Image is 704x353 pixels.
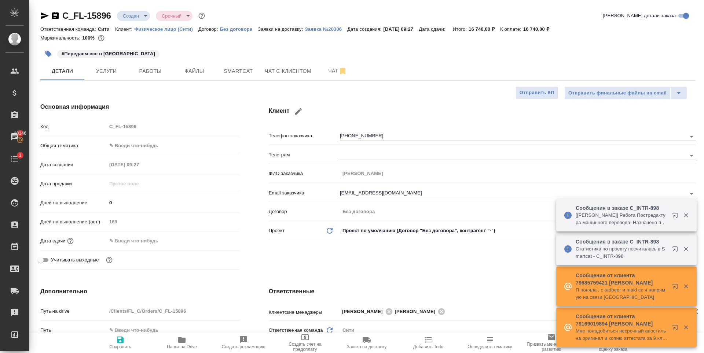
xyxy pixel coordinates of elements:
[686,131,697,142] button: Open
[678,324,693,331] button: Закрыть
[221,67,256,76] span: Smartcat
[107,235,171,246] input: ✎ Введи что-нибудь
[395,307,448,316] div: [PERSON_NAME]
[516,86,558,99] button: Отправить КП
[115,26,134,32] p: Клиент:
[603,12,676,19] span: [PERSON_NAME] детали заказа
[40,287,239,296] h4: Дополнительно
[686,151,697,161] button: Open
[397,332,459,353] button: Добавить Todo
[107,216,239,227] input: Пустое поле
[340,168,696,179] input: Пустое поле
[109,344,131,349] span: Сохранить
[107,159,171,170] input: Пустое поле
[269,103,696,120] h4: Клиент
[82,35,96,41] p: 100%
[338,67,347,75] svg: Отписаться
[40,237,66,245] p: Дата сдачи
[220,26,258,32] a: Без договора
[459,332,521,353] button: Определить тематику
[467,344,512,349] span: Определить тематику
[159,13,184,19] button: Срочный
[151,332,213,353] button: Папка на Drive
[576,313,667,327] p: Сообщение от клиента 79169019894 [PERSON_NAME]
[269,327,323,334] p: Ответственная команда
[525,342,578,352] span: Призвать менеджера по развитию
[177,67,212,76] span: Файлы
[686,189,697,199] button: Open
[668,208,685,226] button: Открыть в новой вкладке
[213,332,274,353] button: Создать рекламацию
[269,132,340,140] p: Телефон заказчика
[117,11,150,21] div: Создан
[89,332,151,353] button: Сохранить
[520,89,554,97] span: Отправить КП
[576,212,667,226] p: [[PERSON_NAME]] Работа Постредактура машинного перевода. Назначено подразделение "LegalLinguists"
[62,11,111,21] a: C_FL-15896
[40,180,107,187] p: Дата продажи
[62,50,155,57] p: #Передаем все в [GEOGRAPHIC_DATA]
[269,151,340,159] p: Телеграм
[269,227,285,234] p: Проект
[340,206,696,217] input: Пустое поле
[668,279,685,297] button: Открыть в новой вкладке
[419,26,447,32] p: Дата сдачи:
[104,255,114,265] button: Выбери, если сб и вс нужно считать рабочими днями для выполнения заказа.
[133,67,168,76] span: Работы
[347,344,386,349] span: Заявка на доставку
[395,308,440,315] span: [PERSON_NAME]
[40,11,49,20] button: Скопировать ссылку для ЯМессенджера
[274,332,336,353] button: Создать счет на предоплату
[576,238,667,245] p: Сообщения в заказе C_INTR-898
[469,26,500,32] p: 16 740,00 ₽
[336,332,397,353] button: Заявка на доставку
[107,121,239,132] input: Пустое поле
[167,344,197,349] span: Папка на Drive
[342,308,387,315] span: [PERSON_NAME]
[51,11,60,20] button: Скопировать ссылку
[453,26,469,32] p: Итого:
[564,86,687,100] div: split button
[347,26,383,32] p: Дата создания:
[576,272,667,286] p: Сообщение от клиента 79685759421 [PERSON_NAME]
[678,212,693,219] button: Закрыть
[40,142,107,149] p: Общая тематика
[40,103,239,111] h4: Основная информация
[45,67,80,76] span: Детали
[66,236,75,246] button: Если добавить услуги и заполнить их объемом, то дата рассчитается автоматически
[305,26,347,33] button: Заявка №20306
[107,197,239,208] input: ✎ Введи что-нибудь
[269,170,340,177] p: ФИО заказчика
[40,199,107,207] p: Дней на выполнение
[576,286,667,301] p: Я поняла , с tadbeer и maid cc я напрямую на связи [GEOGRAPHIC_DATA]
[265,67,311,76] span: Чат с клиентом
[668,320,685,338] button: Открыть в новой вкладке
[269,309,340,316] p: Клиентские менеджеры
[500,26,523,32] p: К оплате:
[89,67,124,76] span: Услуги
[279,342,331,352] span: Создать счет на предоплату
[51,256,99,264] span: Учитывать выходные
[107,178,171,189] input: Пустое поле
[2,150,27,168] a: 1
[98,26,115,32] p: Сити
[40,35,82,41] p: Маржинальность:
[134,26,198,32] a: Физическое лицо (Сити)
[521,332,582,353] button: Призвать менеджера по развитию
[523,26,555,32] p: 16 740,00 ₽
[156,11,192,21] div: Создан
[678,283,693,290] button: Закрыть
[269,208,340,215] p: Договор
[576,327,667,342] p: Мне понадобиться несрочный апостиль на оригинал и копию аттестата за 9 классов (и приложения к аттес
[107,140,239,152] div: ✎ Введи что-нибудь
[576,245,667,260] p: Cтатистика по проекту посчиталась в Smartcat - C_INTR-898
[40,46,56,62] button: Добавить тэг
[40,327,107,334] p: Путь
[197,11,206,21] button: Доп статусы указывают на важность/срочность заказа
[320,66,355,75] span: Чат
[107,325,239,335] input: ✎ Введи что-нибудь
[340,224,696,237] div: Проект по умолчанию (Договор "Без договора", контрагент "-")
[564,86,671,100] button: Отправить финальные файлы на email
